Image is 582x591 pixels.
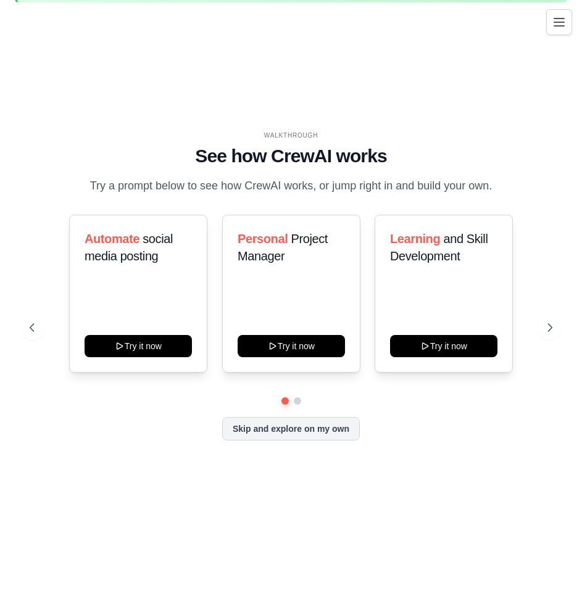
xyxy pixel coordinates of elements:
[520,532,582,591] iframe: Chat Widget
[238,232,328,263] span: Project Manager
[222,417,360,440] button: Skip and explore on my own
[390,335,497,357] button: Try it now
[238,232,288,246] span: Personal
[520,532,582,591] div: Widget de chat
[30,131,552,140] div: WALKTHROUGH
[30,145,552,167] h1: See how CrewAI works
[85,335,192,357] button: Try it now
[84,177,499,195] p: Try a prompt below to see how CrewAI works, or jump right in and build your own.
[238,335,345,357] button: Try it now
[390,232,440,246] span: Learning
[85,232,139,246] span: Automate
[546,9,572,35] button: Toggle navigation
